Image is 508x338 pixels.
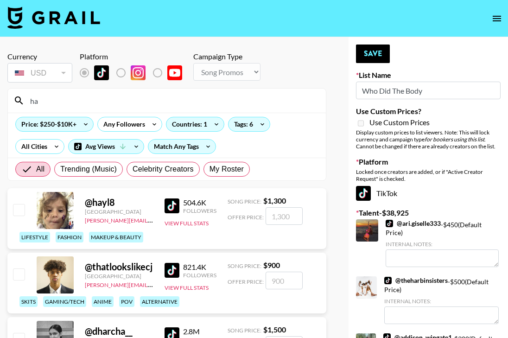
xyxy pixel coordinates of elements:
[165,220,209,227] button: View Full Stats
[266,272,303,289] input: 900
[183,272,216,279] div: Followers
[183,207,216,214] div: Followers
[229,117,270,131] div: Tags: 6
[369,118,430,127] span: Use Custom Prices
[386,219,441,228] a: @ari.giselle333
[488,9,506,28] button: open drawer
[356,168,501,182] div: Locked once creators are added, or if "Active Creator Request" is checked.
[165,263,179,278] img: TikTok
[85,208,153,215] div: [GEOGRAPHIC_DATA]
[89,232,143,242] div: makeup & beauty
[228,327,261,334] span: Song Price:
[228,278,264,285] span: Offer Price:
[384,276,448,285] a: @theharbinsisters
[94,65,109,80] img: TikTok
[92,296,114,307] div: anime
[384,298,499,305] div: Internal Notes:
[25,93,320,108] input: Search by User Name
[148,140,216,153] div: Match Any Tags
[356,45,390,63] button: Save
[356,129,501,150] div: Display custom prices to list viewers. Note: This will lock currency and campaign type . Cannot b...
[16,117,93,131] div: Price: $250-$10K+
[183,327,216,336] div: 2.8M
[140,296,179,307] div: alternative
[165,198,179,213] img: TikTok
[266,207,303,225] input: 1,300
[356,157,501,166] label: Platform
[85,280,222,288] a: [PERSON_NAME][EMAIL_ADDRESS][DOMAIN_NAME]
[7,6,100,29] img: Grail Talent
[165,284,209,291] button: View Full Stats
[183,198,216,207] div: 504.6K
[183,262,216,272] div: 821.4K
[7,52,72,61] div: Currency
[228,198,261,205] span: Song Price:
[356,107,501,116] label: Use Custom Prices?
[80,63,190,83] div: List locked to TikTok.
[166,117,224,131] div: Countries: 1
[356,208,501,217] label: Talent - $ 38,925
[19,296,38,307] div: skits
[425,136,484,143] em: for bookers using this list
[263,261,280,269] strong: $ 900
[386,219,499,267] div: - $ 450 (Default Price)
[193,52,260,61] div: Campaign Type
[43,296,86,307] div: gaming/tech
[210,164,244,175] span: My Roster
[80,52,190,61] div: Platform
[384,277,392,284] img: TikTok
[85,197,153,208] div: @ hayl8
[85,273,153,280] div: [GEOGRAPHIC_DATA]
[16,140,49,153] div: All Cities
[228,262,261,269] span: Song Price:
[69,140,144,153] div: Avg Views
[133,164,194,175] span: Celebrity Creators
[167,65,182,80] img: YouTube
[356,70,501,80] label: List Name
[19,232,50,242] div: lifestyle
[85,261,153,273] div: @ thatlookslikecj
[228,214,264,221] span: Offer Price:
[356,186,371,201] img: TikTok
[263,325,286,334] strong: $ 1,500
[386,220,393,227] img: TikTok
[263,196,286,205] strong: $ 1,300
[356,186,501,201] div: TikTok
[384,276,499,324] div: - $ 500 (Default Price)
[98,117,147,131] div: Any Followers
[119,296,134,307] div: pov
[56,232,83,242] div: fashion
[9,65,70,81] div: USD
[85,325,153,337] div: @ dharcha__
[85,215,222,224] a: [PERSON_NAME][EMAIL_ADDRESS][DOMAIN_NAME]
[386,241,499,248] div: Internal Notes:
[36,164,44,175] span: All
[60,164,117,175] span: Trending (Music)
[7,61,72,84] div: Remove selected talent to change your currency
[131,65,146,80] img: Instagram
